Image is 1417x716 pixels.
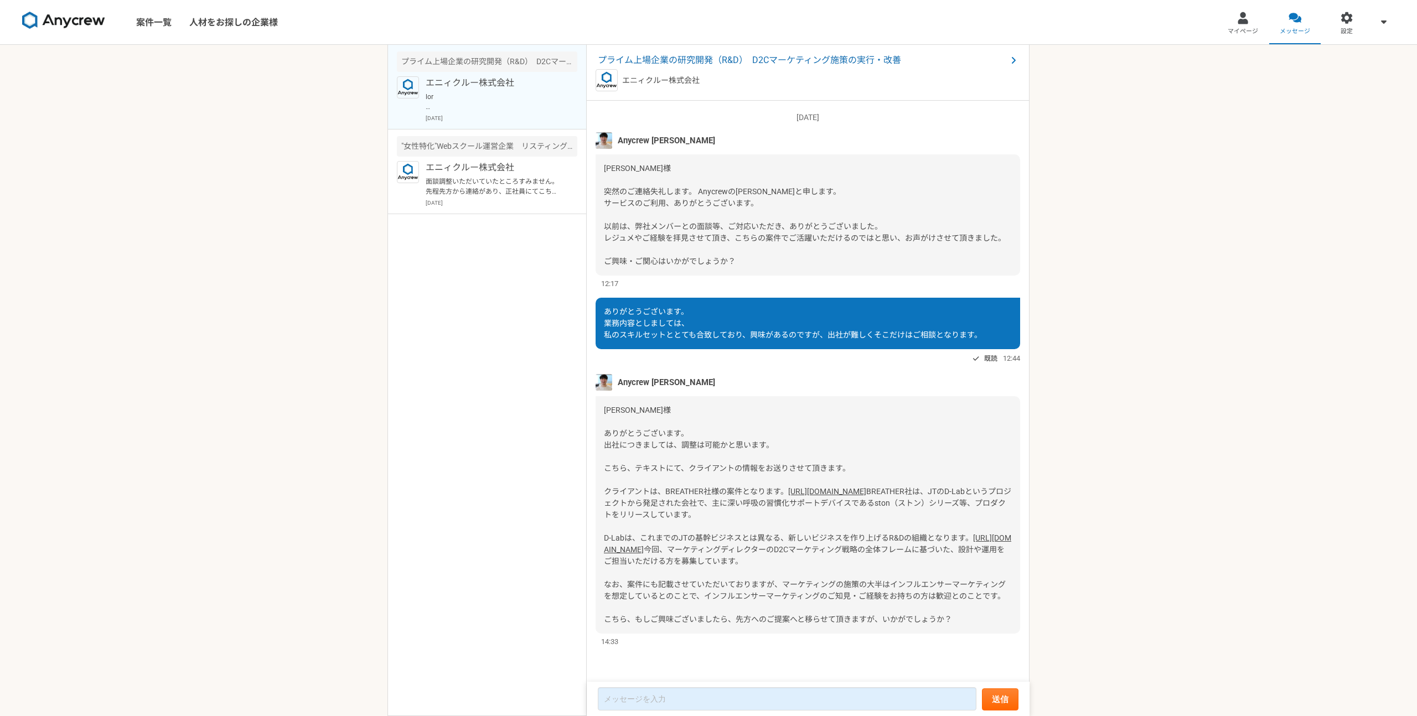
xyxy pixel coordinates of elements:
span: Anycrew [PERSON_NAME] [618,134,715,147]
p: [DATE] [426,199,577,207]
span: Anycrew [PERSON_NAME] [618,376,715,388]
img: %E3%83%95%E3%82%9A%E3%83%AD%E3%83%95%E3%82%A3%E3%83%BC%E3%83%AB%E7%94%BB%E5%83%8F%E3%81%AE%E3%82%... [596,374,612,391]
span: メッセージ [1280,27,1310,36]
span: ありがとうございます。 業務内容としましては、 私のスキルセットととても合致しており、興味があるのですが、出社が難しくそこだけはご相談となります。 [604,307,982,339]
div: "女性特化"Webスクール運営企業 リスティング広告運用 [397,136,577,157]
span: 今回、マーケティングディレクターのD2Cマーケティング戦略の全体フレームに基づいた、設計や運用をご担当いただける方を募集しています。 なお、案件にも記載させていただいておりますが、マーケティング... [604,545,1006,624]
p: エニィクルー株式会社 [622,75,700,86]
span: マイページ [1228,27,1258,36]
button: 送信 [982,688,1018,710]
span: 設定 [1341,27,1353,36]
span: 14:33 [601,636,618,647]
p: [DATE] [426,114,577,122]
span: 12:17 [601,278,618,289]
span: [PERSON_NAME]様 ありがとうございます。 出社につきましては、調整は可能かと思います。 こちら、テキストにて、クライアントの情報をお送りさせて頂きます。 クライアントは、BREATH... [604,406,850,496]
p: [DATE] [596,112,1020,123]
span: 既読 [984,352,997,365]
p: エニィクルー株式会社 [426,76,562,90]
p: lor ipsumdolor。 sitametco、adipiscinge。 sed、doeius、temporincididuntutla。 etdolor、MAGNAALIquaenimad... [426,92,562,112]
img: %E3%83%95%E3%82%9A%E3%83%AD%E3%83%95%E3%82%A3%E3%83%BC%E3%83%AB%E7%94%BB%E5%83%8F%E3%81%AE%E3%82%... [596,132,612,149]
img: logo_text_blue_01.png [397,76,419,98]
span: 12:44 [1003,353,1020,364]
img: 8DqYSo04kwAAAAASUVORK5CYII= [22,12,105,29]
a: [URL][DOMAIN_NAME] [604,533,1011,554]
img: logo_text_blue_01.png [596,69,618,91]
span: BREATHER社は、JTのD-Labというプロジェクトから発足された会社で、主に深い呼吸の習慣化サポートデバイスであるston（ストン）シリーズ等、プロダクトをリリースしています。 D-Lab... [604,487,1011,542]
a: [URL][DOMAIN_NAME] [788,487,866,496]
p: 面談調整いただいていたところすみません。 先程先方から連絡があり、正社員にてこちらのポジションの採用が決まってしまったようです。 その為、面談は[PERSON_NAME]というかたちでお願いいた... [426,177,562,196]
p: エニィクルー株式会社 [426,161,562,174]
div: プライム上場企業の研究開発（R&D） D2Cマーケティング施策の実行・改善 [397,51,577,72]
span: プライム上場企業の研究開発（R&D） D2Cマーケティング施策の実行・改善 [598,54,1007,67]
span: [PERSON_NAME]様 突然のご連絡失礼します。 Anycrewの[PERSON_NAME]と申します。 サービスのご利用、ありがとうございます。 以前は、弊社メンバーとの面談等、ご対応い... [604,164,1006,266]
img: logo_text_blue_01.png [397,161,419,183]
